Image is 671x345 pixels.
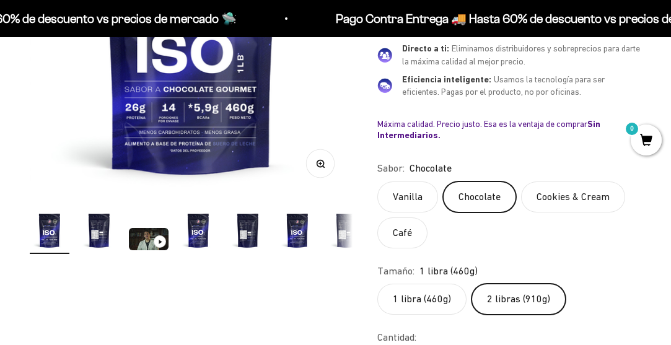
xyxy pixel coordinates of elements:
button: Ir al artículo 1 [30,211,69,254]
img: Proteína Aislada (ISO) [278,211,317,250]
div: Máxima calidad. Precio justo. Esa es la ventaja de comprar [377,118,641,141]
legend: Tamaño: [377,263,414,279]
a: 0 [631,134,662,148]
mark: 0 [625,121,639,136]
span: 1 libra (460g) [419,263,478,279]
legend: Sabor: [377,160,405,177]
span: Usamos la tecnología para ser eficientes. Pagas por el producto, no por oficinas. [402,74,605,97]
button: Ir al artículo 3 [129,228,169,254]
img: Proteína Aislada (ISO) [228,211,268,250]
span: Directo a ti: [402,43,449,53]
img: Proteína Aislada (ISO) [30,211,69,250]
img: Directo a ti [377,48,392,63]
button: Ir al artículo 2 [79,211,119,254]
span: Eliminamos distribuidores y sobreprecios para darte la máxima calidad al mejor precio. [402,43,640,66]
button: Ir al artículo 5 [228,211,268,254]
img: Proteína Aislada (ISO) [79,211,119,250]
img: Proteína Aislada (ISO) [327,211,367,250]
span: Eficiencia inteligente: [402,74,491,84]
img: Eficiencia inteligente [377,78,392,93]
button: Ir al artículo 6 [278,211,317,254]
img: Proteína Aislada (ISO) [178,211,218,250]
b: Sin Intermediarios. [377,119,600,140]
span: Chocolate [410,160,452,177]
button: Ir al artículo 4 [178,211,218,254]
button: Ir al artículo 7 [327,211,367,254]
